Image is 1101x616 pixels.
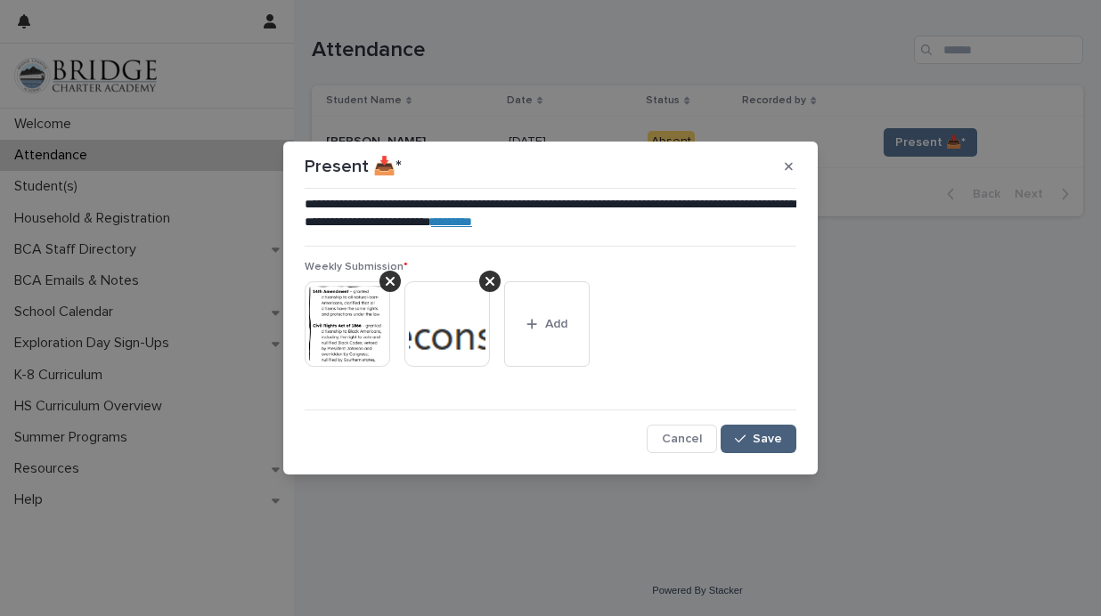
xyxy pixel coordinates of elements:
[721,425,796,453] button: Save
[662,433,702,445] span: Cancel
[305,156,402,177] p: Present 📥*
[753,433,782,445] span: Save
[545,318,567,330] span: Add
[305,262,408,272] span: Weekly Submission
[647,425,717,453] button: Cancel
[504,281,590,367] button: Add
